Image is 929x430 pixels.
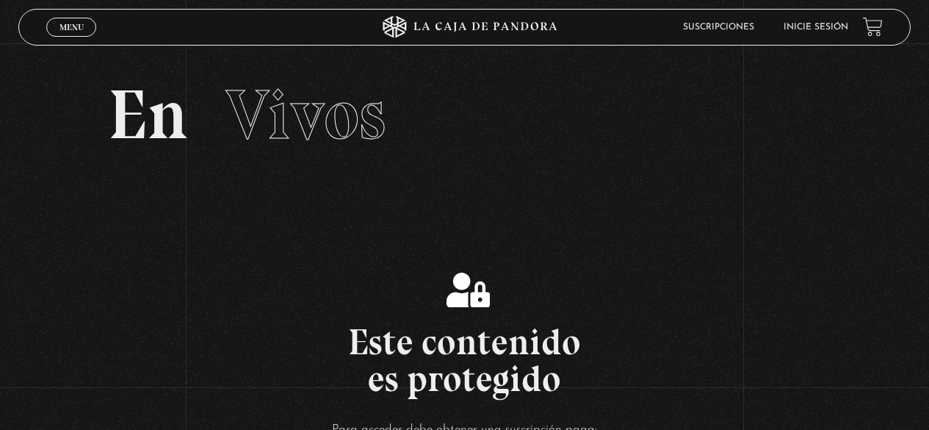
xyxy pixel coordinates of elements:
span: Menu [59,23,84,32]
span: Cerrar [54,35,89,45]
a: View your shopping cart [863,17,883,37]
a: Inicie sesión [784,23,848,32]
span: Vivos [225,73,386,157]
a: Suscripciones [683,23,754,32]
h2: En [108,80,822,150]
